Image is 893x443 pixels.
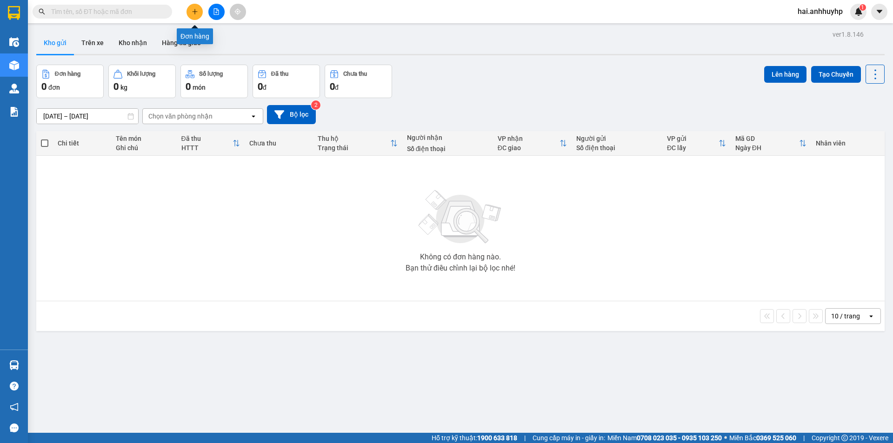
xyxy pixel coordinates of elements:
[735,144,799,152] div: Ngày ĐH
[74,32,111,54] button: Trên xe
[607,433,722,443] span: Miền Nam
[250,112,257,120] svg: open
[37,109,138,124] input: Select a date range.
[803,433,805,443] span: |
[867,312,875,320] svg: open
[662,131,731,156] th: Toggle SortBy
[790,6,850,17] span: hai.anhhuyhp
[729,433,796,443] span: Miền Bắc
[735,135,799,142] div: Mã GD
[187,4,203,20] button: plus
[854,7,863,16] img: icon-new-feature
[180,65,248,98] button: Số lượng0món
[477,434,517,442] strong: 1900 633 818
[414,185,507,250] img: svg+xml;base64,PHN2ZyBjbGFzcz0ibGlzdC1wbHVnX19zdmciIHhtbG5zPSJodHRwOi8vd3d3LnczLm9yZy8yMDAwL3N2Zy...
[41,81,47,92] span: 0
[263,84,267,91] span: đ
[833,29,864,40] div: ver 1.8.146
[432,433,517,443] span: Hỗ trợ kỹ thuật:
[258,81,263,92] span: 0
[186,81,191,92] span: 0
[234,8,241,15] span: aim
[493,131,572,156] th: Toggle SortBy
[10,403,19,411] span: notification
[36,32,74,54] button: Kho gửi
[39,8,45,15] span: search
[193,84,206,91] span: món
[811,66,861,83] button: Tạo Chuyến
[271,71,288,77] div: Đã thu
[731,131,811,156] th: Toggle SortBy
[875,7,884,16] span: caret-down
[177,131,245,156] th: Toggle SortBy
[831,311,860,321] div: 10 / trang
[724,436,727,440] span: ⚪️
[498,135,560,142] div: VP nhận
[199,71,223,77] div: Số lượng
[36,65,104,98] button: Đơn hàng0đơn
[524,433,526,443] span: |
[313,131,402,156] th: Toggle SortBy
[51,7,161,17] input: Tìm tên, số ĐT hoặc mã đơn
[213,8,220,15] span: file-add
[407,134,488,141] div: Người nhận
[181,144,233,152] div: HTTT
[8,6,20,20] img: logo-vxr
[253,65,320,98] button: Đã thu0đ
[9,60,19,70] img: warehouse-icon
[318,144,390,152] div: Trạng thái
[343,71,367,77] div: Chưa thu
[58,139,106,147] div: Chi tiết
[55,71,80,77] div: Đơn hàng
[533,433,605,443] span: Cung cấp máy in - giấy in:
[756,434,796,442] strong: 0369 525 060
[325,65,392,98] button: Chưa thu0đ
[576,144,658,152] div: Số điện thoại
[816,139,880,147] div: Nhân viên
[420,253,501,261] div: Không có đơn hàng nào.
[192,8,198,15] span: plus
[108,65,176,98] button: Khối lượng0kg
[127,71,155,77] div: Khối lượng
[208,4,225,20] button: file-add
[154,32,208,54] button: Hàng đã giao
[120,84,127,91] span: kg
[407,145,488,152] div: Số điện thoại
[637,434,722,442] strong: 0708 023 035 - 0935 103 250
[148,112,213,121] div: Chọn văn phòng nhận
[111,32,154,54] button: Kho nhận
[116,144,172,152] div: Ghi chú
[667,144,719,152] div: ĐC lấy
[311,100,320,110] sup: 2
[9,84,19,93] img: warehouse-icon
[177,28,213,44] div: Đơn hàng
[267,105,316,124] button: Bộ lọc
[406,264,515,272] div: Bạn thử điều chỉnh lại bộ lọc nhé!
[764,66,806,83] button: Lên hàng
[9,37,19,47] img: warehouse-icon
[249,139,308,147] div: Chưa thu
[330,81,335,92] span: 0
[9,107,19,117] img: solution-icon
[498,144,560,152] div: ĐC giao
[318,135,390,142] div: Thu hộ
[230,4,246,20] button: aim
[841,435,848,441] span: copyright
[861,4,864,11] span: 1
[10,423,19,432] span: message
[181,135,233,142] div: Đã thu
[667,135,719,142] div: VP gửi
[860,4,866,11] sup: 1
[576,135,658,142] div: Người gửi
[113,81,119,92] span: 0
[10,382,19,390] span: question-circle
[871,4,887,20] button: caret-down
[48,84,60,91] span: đơn
[9,360,19,370] img: warehouse-icon
[335,84,339,91] span: đ
[116,135,172,142] div: Tên món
